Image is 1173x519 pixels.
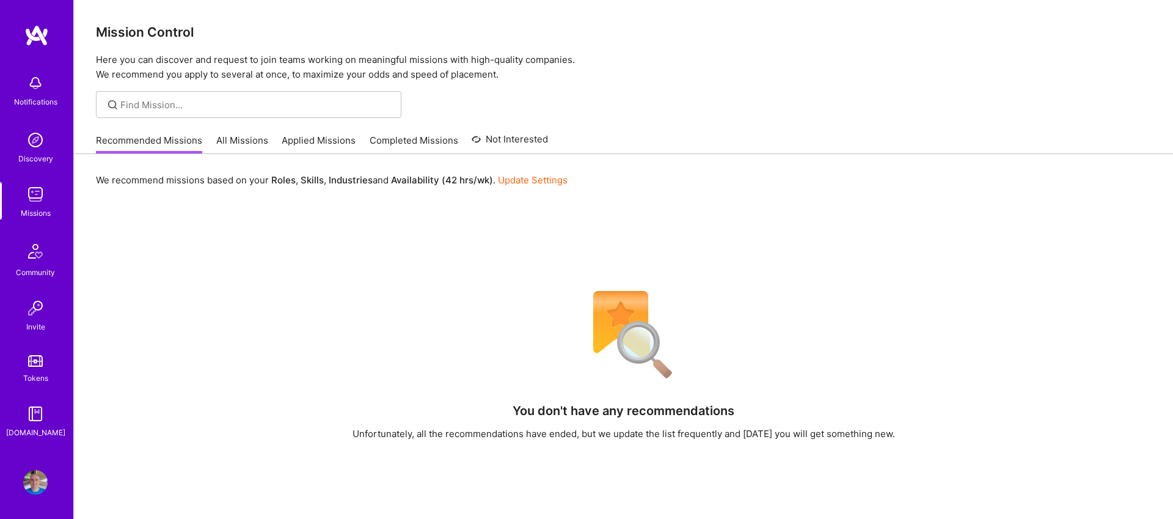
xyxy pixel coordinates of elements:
div: Invite [26,320,45,333]
div: Unfortunately, all the recommendations have ended, but we update the list frequently and [DATE] y... [353,427,895,440]
div: Tokens [23,372,48,385]
input: Find Mission... [120,98,392,111]
img: User Avatar [23,470,48,495]
img: No Results [572,283,676,387]
img: teamwork [23,182,48,207]
img: guide book [23,402,48,426]
a: Completed Missions [370,134,458,154]
a: Applied Missions [282,134,356,154]
a: User Avatar [20,470,51,495]
h4: You don't have any recommendations [513,403,734,418]
a: Not Interested [472,132,548,154]
img: logo [24,24,49,46]
div: Missions [21,207,51,219]
img: discovery [23,128,48,152]
b: Skills [301,174,324,186]
p: Here you can discover and request to join teams working on meaningful missions with high-quality ... [96,53,1151,82]
a: Recommended Missions [96,134,202,154]
a: Update Settings [498,174,568,186]
b: Roles [271,174,296,186]
div: Discovery [18,152,53,165]
a: All Missions [216,134,268,154]
p: We recommend missions based on your , , and . [96,174,568,186]
img: Community [21,237,50,266]
img: Invite [23,296,48,320]
img: bell [23,71,48,95]
h3: Mission Control [96,24,1151,40]
div: [DOMAIN_NAME] [6,426,65,439]
div: Community [16,266,55,279]
b: Industries [329,174,373,186]
i: icon SearchGrey [106,98,120,112]
div: Notifications [14,95,57,108]
b: Availability (42 hrs/wk) [391,174,493,186]
img: tokens [28,355,43,367]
